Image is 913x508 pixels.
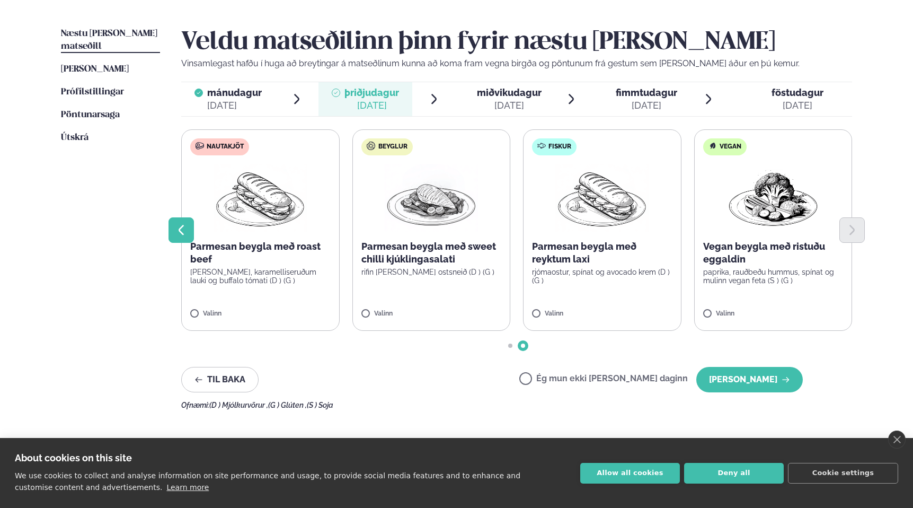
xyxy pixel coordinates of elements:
[580,463,680,484] button: Allow all cookies
[61,63,129,76] a: [PERSON_NAME]
[772,87,823,98] span: föstudagur
[196,142,204,150] img: beef.svg
[181,401,852,409] div: Ofnæmi:
[726,164,820,232] img: Vegan.png
[367,142,376,150] img: bagle-new-16px.svg
[385,164,478,232] img: Chicken-breast.png
[61,133,88,142] span: Útskrá
[166,483,209,492] a: Learn more
[888,431,906,449] a: close
[361,268,502,276] p: rifin [PERSON_NAME] ostsneið (D ) (G )
[61,28,160,53] a: Næstu [PERSON_NAME] matseðill
[378,143,407,151] span: Beyglur
[772,99,823,112] div: [DATE]
[307,401,333,409] span: (S ) Soja
[616,87,677,98] span: fimmtudagur
[537,142,546,150] img: fish.svg
[344,87,399,98] span: þriðjudagur
[181,28,852,57] h2: Veldu matseðilinn þinn fyrir næstu [PERSON_NAME]
[616,99,677,112] div: [DATE]
[548,143,571,151] span: Fiskur
[788,463,898,484] button: Cookie settings
[477,99,542,112] div: [DATE]
[15,471,520,492] p: We use cookies to collect and analyse information on site performance and usage, to provide socia...
[214,164,307,232] img: Panini.png
[190,240,331,266] p: Parmesan beygla með roast beef
[361,240,502,266] p: Parmesan beygla með sweet chilli kjúklingasalati
[190,268,331,285] p: [PERSON_NAME], karamelliseruðum lauki og buffalo tómati (D ) (G )
[207,99,262,112] div: [DATE]
[61,132,88,144] a: Útskrá
[696,367,803,392] button: [PERSON_NAME]
[61,87,124,97] span: Prófílstillingar
[15,452,132,463] strong: About cookies on this site
[181,57,852,70] p: Vinsamlegast hafðu í huga að breytingar á matseðlinum kunna að koma fram vegna birgða og pöntunum...
[708,142,717,150] img: Vegan.svg
[684,463,784,484] button: Deny all
[720,143,741,151] span: Vegan
[839,217,865,243] button: Next slide
[555,164,649,232] img: Panini.png
[703,240,844,266] p: Vegan beygla með ristuðu eggaldin
[508,344,512,348] span: Go to slide 1
[207,87,262,98] span: mánudagur
[61,29,157,51] span: Næstu [PERSON_NAME] matseðill
[61,109,120,121] a: Pöntunarsaga
[61,110,120,119] span: Pöntunarsaga
[532,268,672,285] p: rjómaostur, spínat og avocado krem (D ) (G )
[181,367,259,392] button: Til baka
[268,401,307,409] span: (G ) Glúten ,
[521,344,525,348] span: Go to slide 2
[477,87,542,98] span: miðvikudagur
[209,401,268,409] span: (D ) Mjólkurvörur ,
[532,240,672,266] p: Parmesan beygla með reyktum laxi
[61,86,124,99] a: Prófílstillingar
[703,268,844,285] p: paprika, rauðbeðu hummus, spínat og mulinn vegan feta (S ) (G )
[169,217,194,243] button: Previous slide
[344,99,399,112] div: [DATE]
[207,143,244,151] span: Nautakjöt
[61,65,129,74] span: [PERSON_NAME]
